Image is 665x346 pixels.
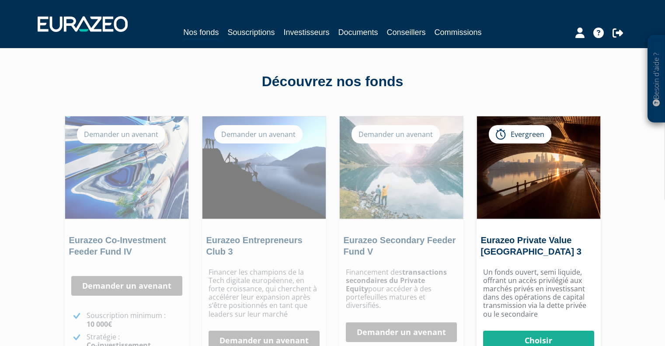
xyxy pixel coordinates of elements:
img: 1732889491-logotype_eurazeo_blanc_rvb.png [38,16,128,32]
a: Investisseurs [283,26,329,38]
a: Eurazeo Private Value [GEOGRAPHIC_DATA] 3 [481,235,581,256]
img: Eurazeo Secondary Feeder Fund V [340,116,463,219]
strong: transactions secondaires du Private Equity [346,267,447,294]
strong: 10 000€ [87,319,112,329]
a: Commissions [435,26,482,38]
div: Demander un avenant [352,125,440,143]
p: Un fonds ouvert, semi liquide, offrant un accès privilégié aux marchés privés en investissant dan... [483,268,594,318]
a: Eurazeo Entrepreneurs Club 3 [206,235,303,256]
img: Eurazeo Co-Investment Feeder Fund IV [65,116,188,219]
a: Demander un avenant [71,276,182,296]
p: Financement des pour accéder à des portefeuilles matures et diversifiés. [346,268,457,310]
a: Documents [338,26,378,38]
a: Demander un avenant [346,322,457,343]
a: Eurazeo Secondary Feeder Fund V [344,235,456,256]
div: Demander un avenant [214,125,303,143]
a: Nos fonds [183,26,219,40]
p: Besoin d'aide ? [651,40,662,119]
div: Découvrez nos fonds [84,72,582,92]
img: Eurazeo Private Value Europe 3 [477,116,600,219]
a: Conseillers [387,26,426,38]
div: Evergreen [489,125,551,143]
a: Souscriptions [227,26,275,38]
p: Souscription minimum : [87,311,182,328]
p: Financer les champions de la Tech digitale européenne, en forte croissance, qui cherchent à accél... [209,268,320,318]
a: Eurazeo Co-Investment Feeder Fund IV [69,235,166,256]
img: Eurazeo Entrepreneurs Club 3 [202,116,326,219]
div: Demander un avenant [77,125,165,143]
